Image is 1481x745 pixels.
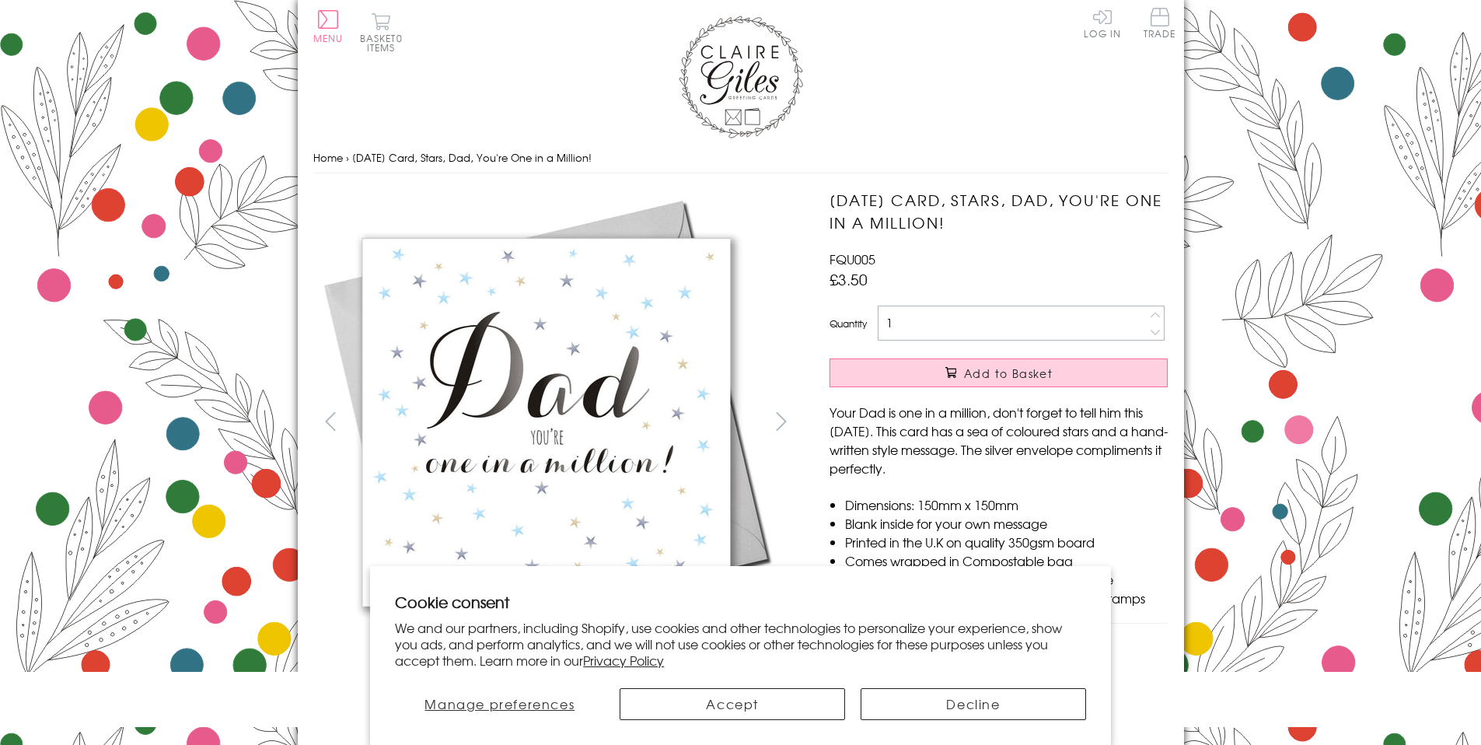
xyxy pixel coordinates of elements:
p: Your Dad is one in a million, don't forget to tell him this [DATE]. This card has a sea of colour... [830,403,1168,477]
span: › [346,150,349,165]
li: Comes wrapped in Compostable bag [845,551,1168,570]
li: Printed in the U.K on quality 350gsm board [845,533,1168,551]
p: We and our partners, including Shopify, use cookies and other technologies to personalize your ex... [395,620,1086,668]
span: Menu [313,31,344,45]
span: Add to Basket [964,366,1053,381]
span: FQU005 [830,250,875,268]
li: Dimensions: 150mm x 150mm [845,495,1168,514]
span: Trade [1144,8,1176,38]
a: Log In [1084,8,1121,38]
span: [DATE] Card, Stars, Dad, You're One in a Million! [352,150,592,165]
img: Claire Giles Greetings Cards [679,16,803,138]
button: Accept [620,688,845,720]
button: Basket0 items [360,12,403,52]
img: Father's Day Card, Stars, Dad, You're One in a Million! [313,189,780,656]
h2: Cookie consent [395,591,1086,613]
button: Manage preferences [395,688,604,720]
button: Decline [861,688,1086,720]
h1: [DATE] Card, Stars, Dad, You're One in a Million! [830,189,1168,234]
button: Menu [313,10,344,43]
span: 0 items [367,31,403,54]
button: next [763,404,798,439]
label: Quantity [830,317,867,331]
button: Add to Basket [830,359,1168,387]
button: prev [313,404,348,439]
span: Manage preferences [424,694,575,713]
span: £3.50 [830,268,868,290]
a: Privacy Policy [583,651,664,670]
li: Blank inside for your own message [845,514,1168,533]
nav: breadcrumbs [313,142,1168,174]
a: Trade [1144,8,1176,41]
a: Home [313,150,343,165]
